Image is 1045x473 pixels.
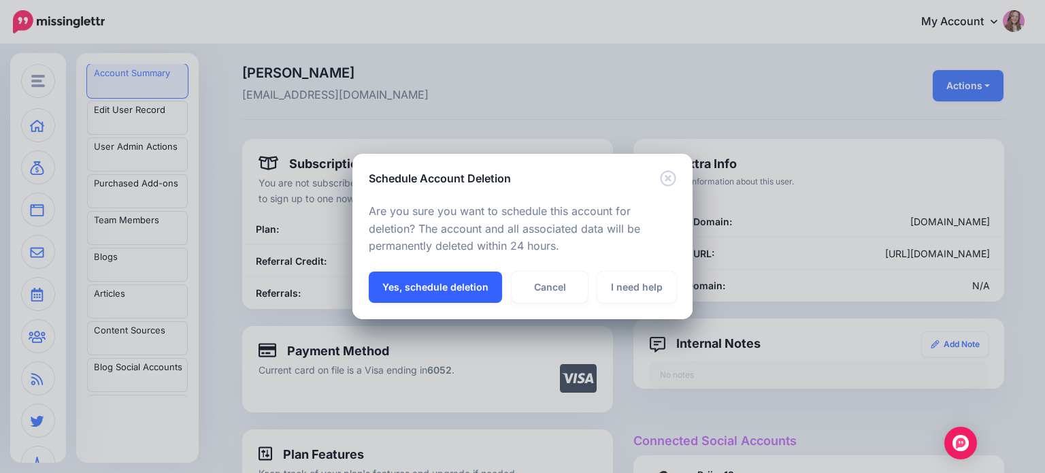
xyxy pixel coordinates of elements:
p: Are you sure you want to schedule this account for deletion? The account and all associated data ... [369,203,676,256]
h5: Schedule Account Deletion [369,170,511,186]
a: I need help [597,272,676,303]
div: Open Intercom Messenger [944,427,977,459]
a: Cancel [512,272,588,303]
button: Yes, schedule deletion [369,272,502,303]
button: Close [660,170,676,187]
